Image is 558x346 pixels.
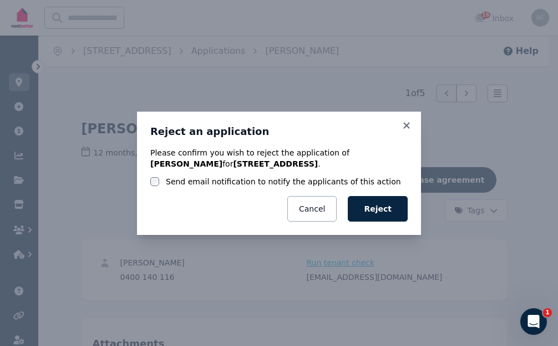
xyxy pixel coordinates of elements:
[233,159,318,168] b: [STREET_ADDRESS]
[150,159,222,168] b: [PERSON_NAME]
[150,125,408,138] h3: Reject an application
[348,196,408,222] button: Reject
[287,196,337,222] button: Cancel
[166,176,401,187] label: Send email notification to notify the applicants of this action
[520,308,547,335] iframe: Intercom live chat
[150,147,408,169] p: Please confirm you wish to reject the application of for .
[543,308,552,317] span: 1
